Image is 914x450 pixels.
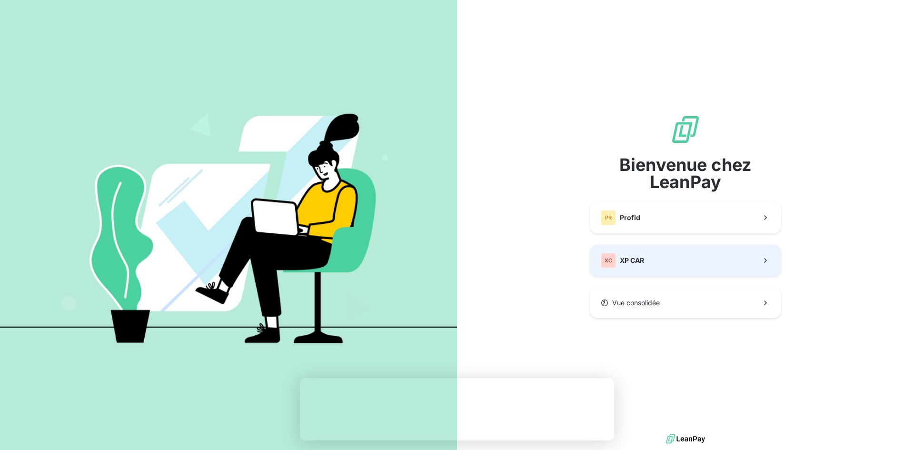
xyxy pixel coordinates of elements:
[590,202,781,233] button: PRProfid
[601,210,616,225] div: PR
[620,256,644,265] span: XP CAR
[670,114,701,145] img: logo sigle
[882,418,904,440] iframe: Intercom live chat
[590,288,781,318] button: Vue consolidée
[590,156,781,190] span: Bienvenue chez LeanPay
[620,213,640,222] span: Profid
[612,298,660,308] span: Vue consolidée
[300,378,614,440] iframe: Enquête de LeanPay
[590,245,781,276] button: XCXP CAR
[666,432,705,446] img: logo
[601,253,616,268] div: XC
